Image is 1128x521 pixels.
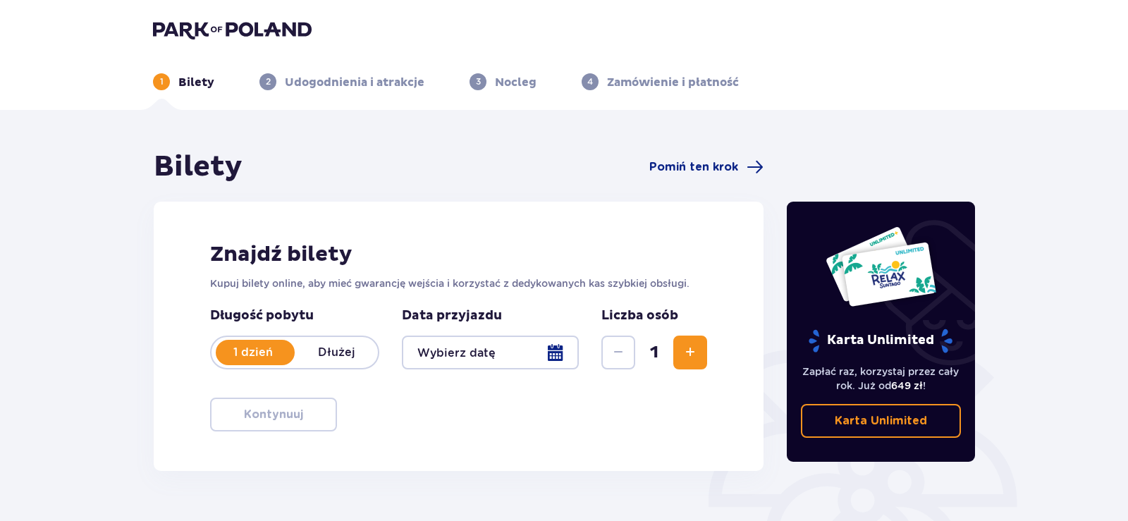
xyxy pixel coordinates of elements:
p: Udogodnienia i atrakcje [285,75,424,90]
p: 4 [587,75,593,88]
p: Nocleg [495,75,537,90]
h2: Znajdź bilety [210,241,707,268]
p: Data przyjazdu [402,307,502,324]
a: Pomiń ten krok [649,159,764,176]
p: 1 [160,75,164,88]
p: Karta Unlimited [835,413,927,429]
p: Kupuj bilety online, aby mieć gwarancję wejścia i korzystać z dedykowanych kas szybkiej obsługi. [210,276,707,290]
h1: Bilety [154,149,243,185]
p: Długość pobytu [210,307,379,324]
p: Bilety [178,75,214,90]
p: 3 [476,75,481,88]
span: Pomiń ten krok [649,159,738,175]
p: 1 dzień [211,345,295,360]
span: 1 [638,342,670,363]
p: Kontynuuj [244,407,303,422]
a: Karta Unlimited [801,404,962,438]
img: Dwie karty całoroczne do Suntago z napisem 'UNLIMITED RELAX', na białym tle z tropikalnymi liśćmi... [825,226,937,307]
span: 649 zł [891,380,923,391]
div: 2Udogodnienia i atrakcje [259,73,424,90]
div: 4Zamówienie i płatność [582,73,739,90]
button: Zmniejsz [601,336,635,369]
p: Zapłać raz, korzystaj przez cały rok. Już od ! [801,364,962,393]
p: Dłużej [295,345,378,360]
button: Zwiększ [673,336,707,369]
div: 3Nocleg [470,73,537,90]
p: Zamówienie i płatność [607,75,739,90]
p: Liczba osób [601,307,678,324]
button: Kontynuuj [210,398,337,431]
p: 2 [266,75,271,88]
img: Park of Poland logo [153,20,312,39]
div: 1Bilety [153,73,214,90]
p: Karta Unlimited [807,329,954,353]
